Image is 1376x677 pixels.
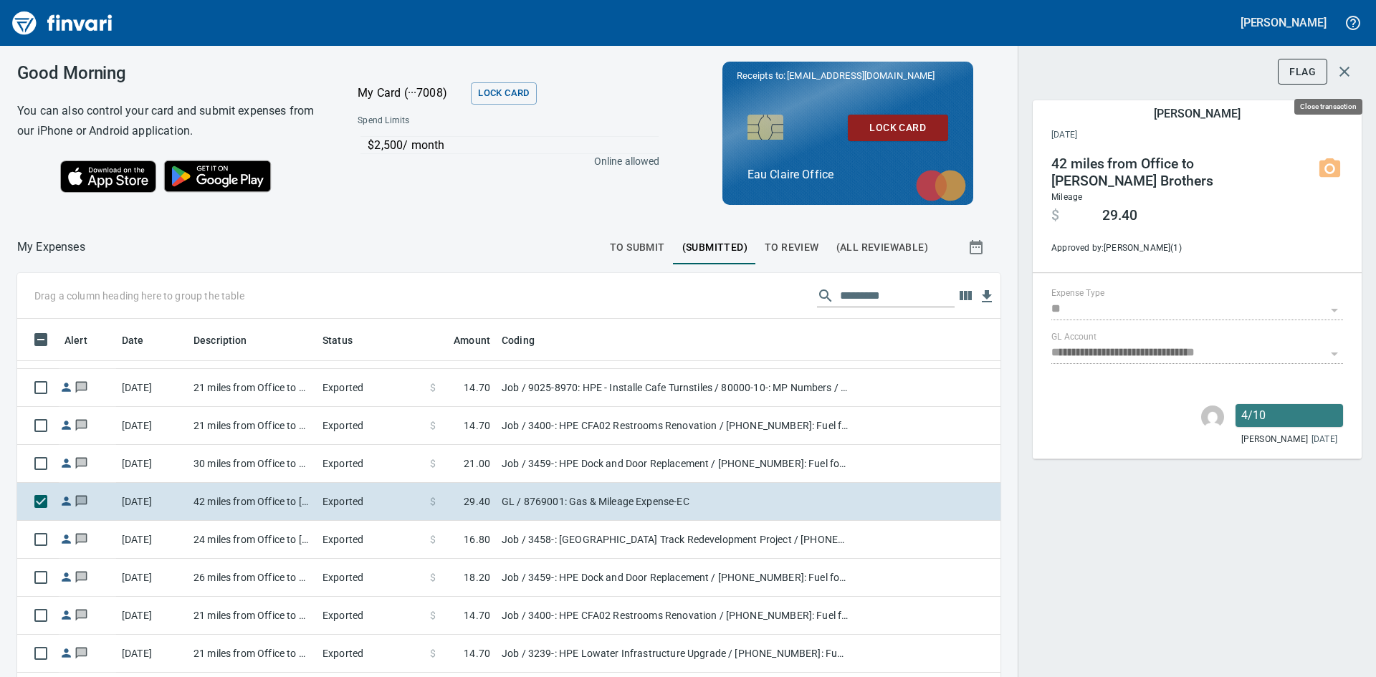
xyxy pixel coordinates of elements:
svg: No receipt provided [1317,156,1342,181]
p: Drag a column heading here to group the table [34,289,244,303]
img: Download on the App Store [60,160,156,193]
span: Has messages [74,648,89,658]
p: My Expenses [17,239,85,256]
td: GL / 8769001: Gas & Mileage Expense-EC [496,483,854,521]
span: (Submitted) [682,239,747,256]
td: Exported [317,369,424,407]
p: Online allowed [346,154,659,168]
span: Description [193,332,266,349]
span: Reimbursement [59,496,74,506]
td: Exported [317,635,424,673]
img: mastercard.svg [909,163,973,208]
td: 42 miles from Office to [PERSON_NAME] Brothers [188,483,317,521]
span: Spend Limits [358,114,533,128]
span: Description [193,332,247,349]
span: 16.80 [464,532,490,547]
span: $ [430,380,436,395]
span: Date [122,332,144,349]
button: Show transactions within a particular date range [955,230,1000,264]
span: Reimbursement [59,383,74,392]
span: (All Reviewable) [836,239,928,256]
p: 4/10 [1241,407,1337,424]
span: $ [1051,207,1059,224]
span: Reimbursement [59,534,74,544]
span: Lock Card [859,119,937,137]
span: Status [322,332,353,349]
span: 14.70 [464,418,490,433]
span: 29.40 [1102,207,1137,224]
span: Has messages [74,383,89,392]
p: Eau Claire Office [747,166,948,183]
td: Exported [317,559,424,597]
td: 30 miles from Office to HPE [188,445,317,483]
td: [DATE] [116,445,188,483]
span: [PERSON_NAME] [1241,433,1308,447]
td: Exported [317,483,424,521]
span: 14.70 [464,608,490,623]
span: Has messages [74,496,89,506]
td: 21 miles from Office to CFC01 [188,635,317,673]
label: Expense Type [1051,289,1104,298]
h5: [PERSON_NAME] [1241,15,1327,30]
h4: 42 miles from Office to [PERSON_NAME] Brothers [1051,155,1302,190]
span: Mileage [1051,192,1082,202]
td: Job / 3459-: HPE Dock and Door Replacement / [PHONE_NUMBER]: Fuel for General Conditions Equipmen... [496,559,854,597]
span: Date [122,332,163,349]
td: 21 miles from Office to HPE [188,369,317,407]
span: Amount [435,332,490,349]
td: 26 miles from Office to HPE [188,559,317,597]
td: Job / 3400-: HPE CFA02 Restrooms Renovation / [PHONE_NUMBER]: Fuel for General Conditions/CM Equi... [496,597,854,635]
td: [DATE] [116,521,188,559]
span: Alert [64,332,87,349]
span: Reimbursement [59,458,74,468]
span: Reimbursement [59,648,74,658]
h5: [PERSON_NAME] [1154,106,1240,121]
span: Has messages [74,534,89,544]
span: 14.70 [464,380,490,395]
p: My Card (···7008) [358,85,465,102]
span: To Submit [610,239,665,256]
span: Has messages [74,610,89,620]
img: Finvari [9,6,116,40]
td: [DATE] [116,597,188,635]
td: 21 miles from Office to CFA02 [188,597,317,635]
span: $ [430,646,436,661]
span: $ [430,494,436,509]
span: Reimbursement [59,421,74,430]
button: Flag [1278,59,1327,85]
td: [DATE] [116,369,188,407]
span: Status [322,332,371,349]
span: Flag [1289,63,1316,81]
span: Has messages [74,421,89,430]
span: $ [430,570,436,585]
td: [DATE] [116,559,188,597]
span: 21.00 [464,456,490,471]
h6: You can also control your card and submit expenses from our iPhone or Android application. [17,101,322,141]
td: 24 miles from Office to [GEOGRAPHIC_DATA] [188,521,317,559]
span: Amount [454,332,490,349]
button: [PERSON_NAME] [1237,11,1330,34]
span: Has messages [74,572,89,582]
button: Choose columns to display [955,285,976,307]
td: Job / 3459-: HPE Dock and Door Replacement / [PHONE_NUMBER]: Fuel for General Conditions Equipmen... [496,445,854,483]
span: 14.70 [464,646,490,661]
td: Exported [317,407,424,445]
img: Get it on Google Play [156,153,279,200]
span: Approved by: [PERSON_NAME] ( 1 ) [1051,241,1302,256]
span: Coding [502,332,553,349]
button: Download Table [976,286,998,307]
button: Lock Card [848,115,948,141]
nav: breadcrumb [17,239,85,256]
span: $ [430,418,436,433]
span: To Review [765,239,819,256]
td: [DATE] [116,635,188,673]
td: Job / 3458-: [GEOGRAPHIC_DATA] Track Redevelopment Project / [PHONE_NUMBER]: Fuel for General Con... [496,521,854,559]
h3: Good Morning [17,63,322,83]
span: 29.40 [464,494,490,509]
td: Exported [317,597,424,635]
td: [DATE] [116,483,188,521]
td: 21 miles from Office to CFA02 [188,407,317,445]
span: $ [430,456,436,471]
span: 18.20 [464,570,490,585]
